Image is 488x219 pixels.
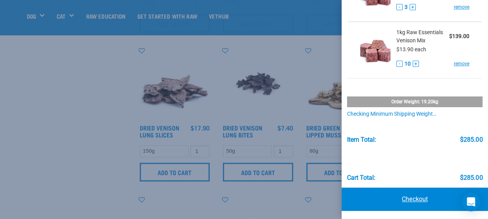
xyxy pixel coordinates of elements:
a: remove [454,3,469,10]
div: Order weight: 19.20kg [347,96,483,107]
div: Open Intercom Messenger [462,193,480,211]
div: Cart total: [347,174,375,181]
div: $285.00 [460,136,483,143]
a: remove [454,60,469,67]
strong: $139.00 [449,33,469,39]
span: 1kg Raw Essentials Venison Mix [396,28,449,45]
div: $285.00 [460,174,483,181]
button: + [413,61,419,67]
button: - [396,4,403,10]
button: + [410,4,416,10]
span: $13.90 each [396,46,426,52]
span: 3 [405,3,408,11]
div: Item Total: [347,136,376,143]
button: - [396,61,403,67]
span: 10 [405,60,411,68]
img: Raw Essentials Venison Mix [360,28,391,68]
a: Checkout [342,188,488,211]
div: Checking minimum shipping weight… [347,111,483,117]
